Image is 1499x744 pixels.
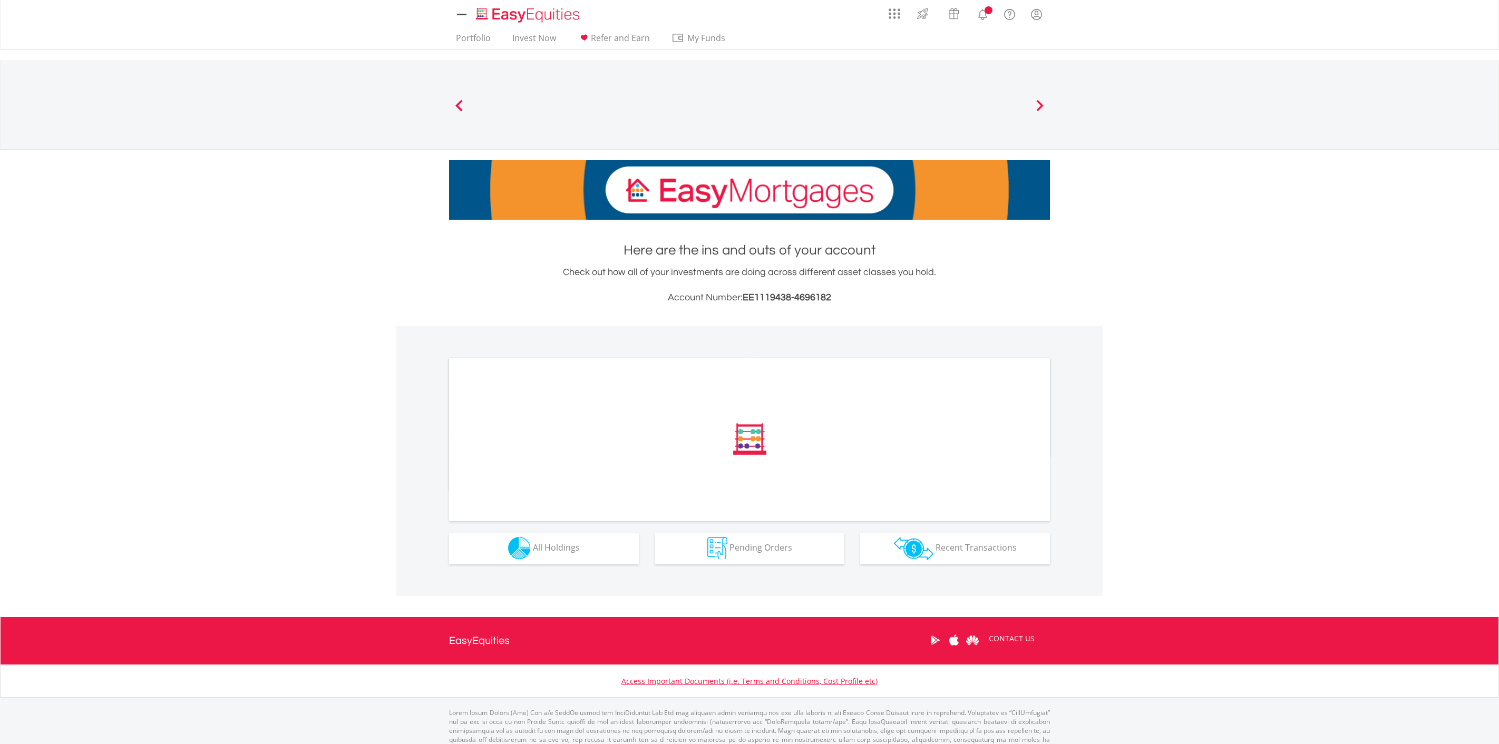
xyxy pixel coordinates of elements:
img: EasyMortage Promotion Banner [449,160,1050,220]
a: CONTACT US [981,624,1042,653]
button: Recent Transactions [860,533,1050,564]
a: Google Play [926,624,945,657]
img: grid-menu-icon.svg [889,8,900,19]
a: AppsGrid [882,3,907,19]
h1: Here are the ins and outs of your account [449,241,1050,260]
a: Notifications [969,3,996,24]
a: FAQ's and Support [996,3,1023,24]
a: EasyEquities [449,617,510,664]
img: pending_instructions-wht.png [707,537,727,560]
a: Apple [945,624,963,657]
a: Invest Now [508,33,560,49]
a: Huawei [963,624,981,657]
span: EE1119438-4696182 [743,292,831,302]
span: Pending Orders [729,542,792,553]
img: holdings-wht.png [508,537,531,560]
img: EasyEquities_Logo.png [474,6,584,24]
div: Check out how all of your investments are doing across different asset classes you hold. [449,265,1050,305]
span: My Funds [671,31,741,45]
span: Refer and Earn [591,32,650,44]
h3: Account Number: [449,290,1050,305]
a: Access Important Documents (i.e. Terms and Conditions, Cost Profile etc) [621,676,878,686]
img: vouchers-v2.svg [945,5,962,22]
span: Recent Transactions [936,542,1017,553]
img: thrive-v2.svg [914,5,931,22]
a: Home page [472,3,584,24]
span: All Holdings [533,542,580,553]
a: My Profile [1023,3,1050,26]
a: Vouchers [938,3,969,22]
button: All Holdings [449,533,639,564]
button: Pending Orders [655,533,844,564]
a: Portfolio [452,33,495,49]
a: Refer and Earn [573,33,654,49]
img: transactions-zar-wht.png [894,537,933,560]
